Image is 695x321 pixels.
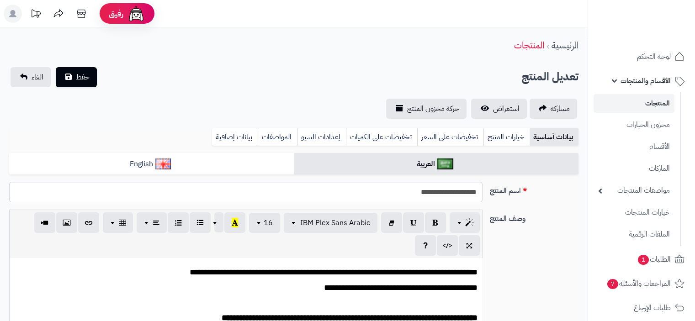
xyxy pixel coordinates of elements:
[127,5,145,23] img: ai-face.png
[637,50,671,63] span: لوحة التحكم
[594,46,690,68] a: لوحة التحكم
[594,115,674,135] a: مخزون الخيارات
[294,153,578,175] a: العربية
[594,248,690,270] a: الطلبات1
[594,159,674,179] a: الماركات
[594,94,674,113] a: المنتجات
[486,210,582,224] label: وصف المنتج
[514,38,544,52] a: المنتجات
[11,67,51,87] a: الغاء
[300,217,370,228] span: IBM Plex Sans Arabic
[284,213,377,233] button: IBM Plex Sans Arabic
[530,99,577,119] a: مشاركه
[212,128,258,146] a: بيانات إضافية
[637,253,671,266] span: الطلبات
[24,5,47,25] a: تحديثات المنصة
[594,203,674,222] a: خيارات المنتجات
[386,99,467,119] a: حركة مخزون المنتج
[594,181,674,200] a: مواصفات المنتجات
[258,128,297,146] a: المواصفات
[407,103,459,114] span: حركة مخزون المنتج
[249,213,280,233] button: 16
[471,99,527,119] a: استعراض
[607,279,618,289] span: 7
[493,103,520,114] span: استعراض
[483,128,530,146] a: خيارات المنتج
[437,158,453,169] img: العربية
[530,128,578,146] a: بيانات أساسية
[486,182,582,196] label: اسم المنتج
[346,128,417,146] a: تخفيضات على الكميات
[109,8,123,19] span: رفيق
[297,128,346,146] a: إعدادات السيو
[56,67,97,87] button: حفظ
[552,38,578,52] a: الرئيسية
[606,277,671,290] span: المراجعات والأسئلة
[551,103,570,114] span: مشاركه
[594,273,690,295] a: المراجعات والأسئلة7
[76,72,90,83] span: حفظ
[9,153,294,175] a: English
[155,158,171,169] img: English
[594,225,674,244] a: الملفات الرقمية
[594,297,690,319] a: طلبات الإرجاع
[522,68,578,86] h2: تعديل المنتج
[264,217,273,228] span: 16
[633,25,686,44] img: logo-2.png
[417,128,483,146] a: تخفيضات على السعر
[32,72,43,83] span: الغاء
[621,74,671,87] span: الأقسام والمنتجات
[634,301,671,314] span: طلبات الإرجاع
[594,137,674,157] a: الأقسام
[638,255,649,265] span: 1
